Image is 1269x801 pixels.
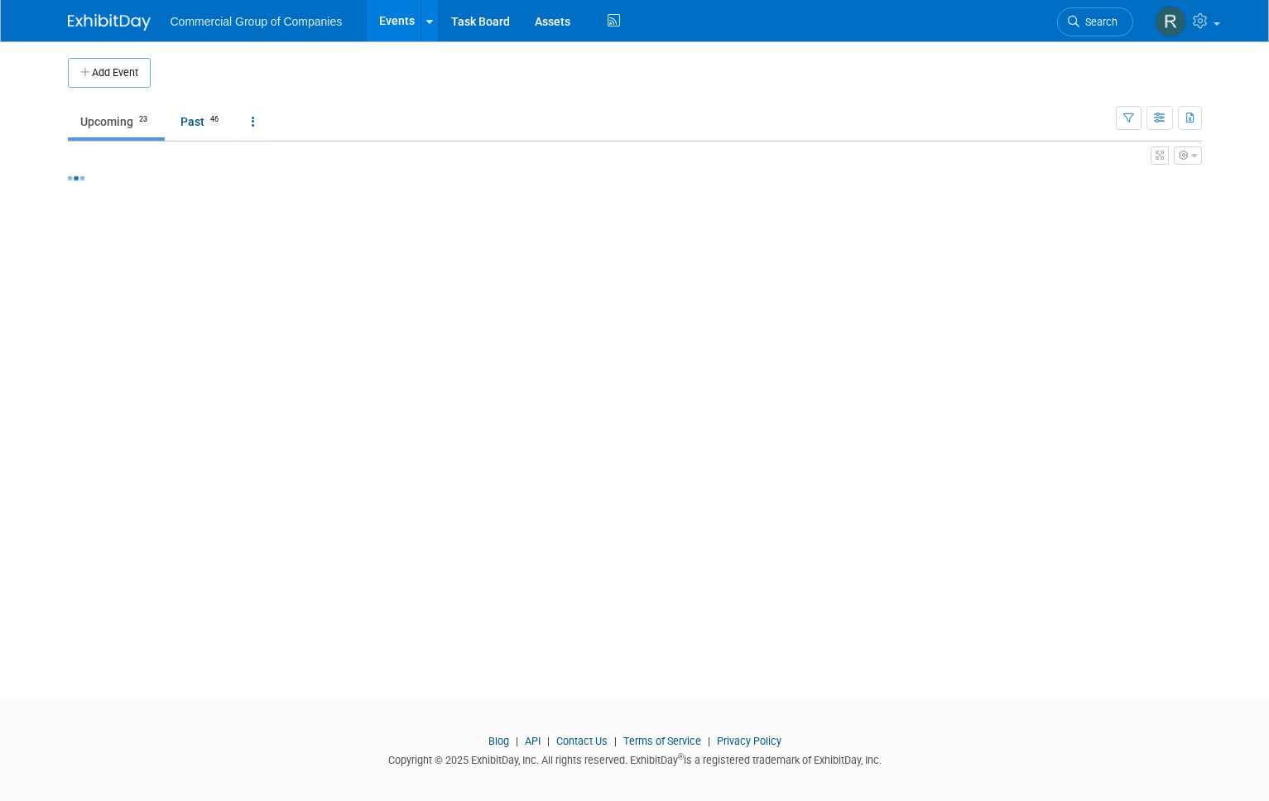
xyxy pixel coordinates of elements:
[1155,6,1186,37] img: Rod Leland
[68,58,151,88] button: Add Event
[1079,16,1118,28] span: Search
[205,113,224,126] span: 46
[543,735,554,747] span: |
[678,752,684,761] sup: ®
[1057,7,1133,36] a: Search
[68,14,151,31] img: ExhibitDay
[68,176,84,180] img: loading...
[704,735,714,747] span: |
[610,735,621,747] span: |
[68,106,165,137] a: Upcoming23
[623,735,701,747] a: Terms of Service
[717,735,781,747] a: Privacy Policy
[134,113,152,126] span: 23
[525,735,541,747] a: API
[171,15,343,28] span: Commercial Group of Companies
[556,735,608,747] a: Contact Us
[168,106,236,137] a: Past46
[512,735,522,747] span: |
[488,735,509,747] a: Blog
